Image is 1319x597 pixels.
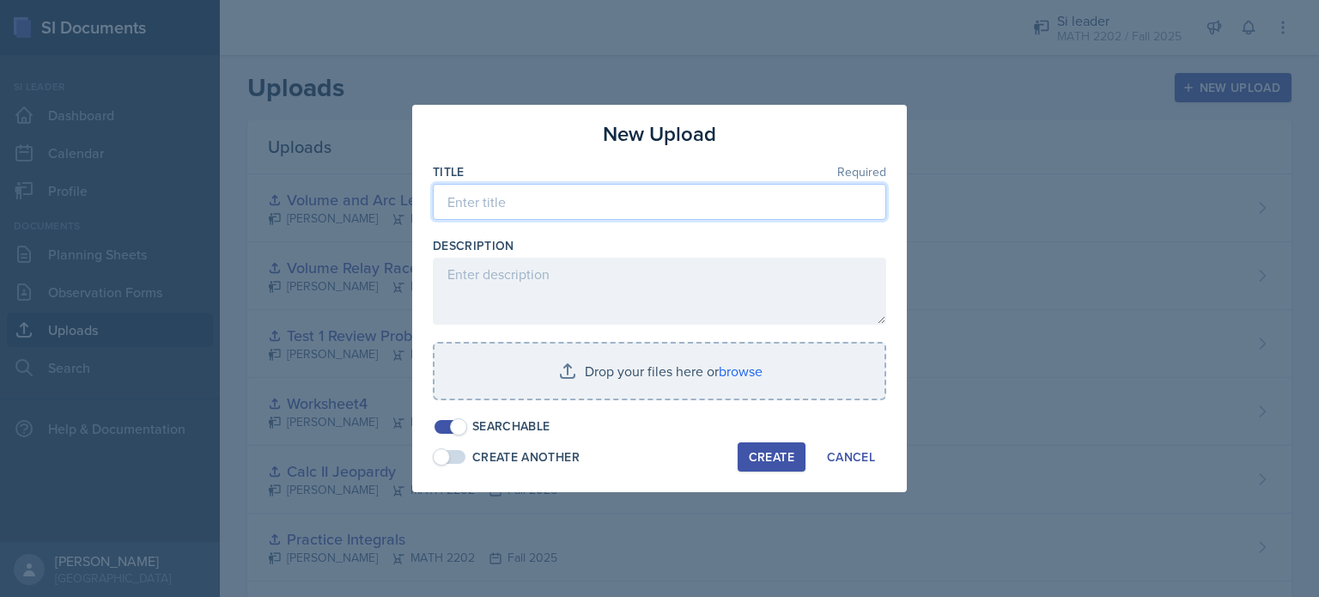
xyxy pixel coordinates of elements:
[472,448,580,466] div: Create Another
[433,184,886,220] input: Enter title
[472,417,550,436] div: Searchable
[749,450,794,464] div: Create
[603,119,716,149] h3: New Upload
[827,450,875,464] div: Cancel
[738,442,805,472] button: Create
[433,237,514,254] label: Description
[816,442,886,472] button: Cancel
[433,163,465,180] label: Title
[837,166,886,178] span: Required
